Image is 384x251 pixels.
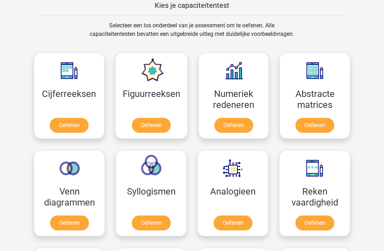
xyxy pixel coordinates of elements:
[40,1,344,10] h5: Kies je capaciteitentest
[295,118,334,133] a: Oefenen
[83,21,301,47] div: Selecteer een los onderdeel van je assessment om te oefenen. Alle capaciteitentesten bevatten een...
[214,215,252,230] a: Oefenen
[50,118,89,133] a: Oefenen
[132,118,171,133] a: Oefenen
[295,215,334,230] a: Oefenen
[50,215,89,230] a: Oefenen
[214,118,253,133] a: Oefenen
[132,215,171,230] a: Oefenen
